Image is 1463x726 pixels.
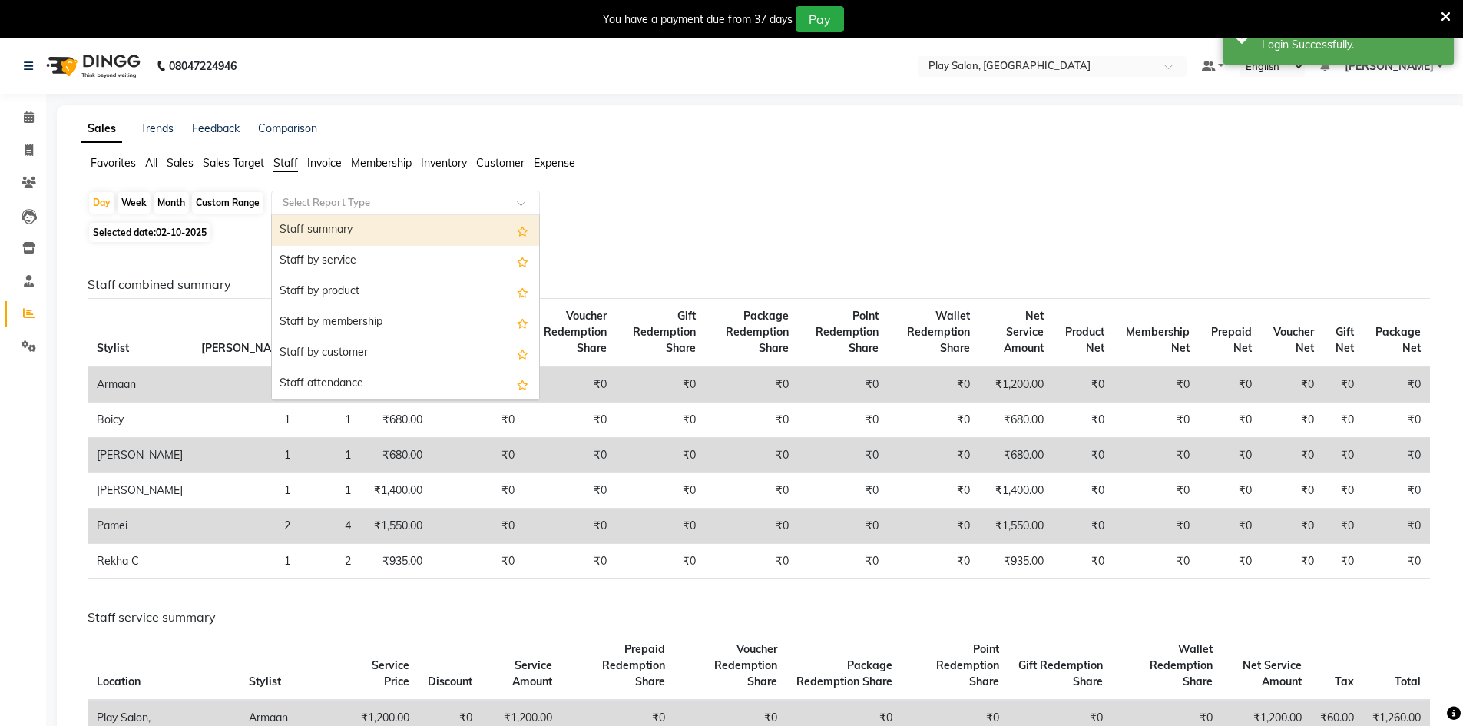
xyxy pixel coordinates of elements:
td: ₹0 [798,473,888,509]
td: ₹0 [432,403,524,438]
td: ₹0 [1363,366,1430,403]
td: ₹0 [1199,473,1261,509]
td: ₹935.00 [979,544,1054,579]
td: ₹0 [888,366,979,403]
td: ₹0 [1053,544,1114,579]
td: ₹0 [1261,403,1323,438]
span: Gift Net [1336,325,1354,355]
td: ₹0 [432,473,524,509]
img: logo [39,45,144,88]
h6: Staff service summary [88,610,1430,625]
td: ₹0 [1114,366,1199,403]
td: 1 [300,473,360,509]
td: ₹0 [432,544,524,579]
td: ₹0 [705,438,798,473]
span: Add this report to Favorites List [517,252,528,270]
span: Wallet Redemption Share [907,309,970,355]
td: ₹0 [798,403,888,438]
td: ₹0 [432,509,524,544]
div: Custom Range [192,192,263,214]
td: ₹0 [888,544,979,579]
span: Voucher Redemption Share [714,642,777,688]
td: ₹0 [616,366,705,403]
td: 2 [192,509,300,544]
td: ₹0 [1053,403,1114,438]
b: 08047224946 [169,45,237,88]
td: Rekha C [88,544,192,579]
td: ₹0 [1114,438,1199,473]
td: ₹0 [524,366,616,403]
span: Service Price [372,658,409,688]
span: Wallet Redemption Share [1150,642,1213,688]
td: 4 [300,509,360,544]
td: ₹0 [1323,509,1363,544]
td: ₹0 [1114,544,1199,579]
td: ₹0 [888,509,979,544]
div: Staff by customer [272,338,539,369]
td: ₹0 [1261,366,1323,403]
span: Expense [534,156,575,170]
span: All [145,156,157,170]
td: ₹0 [1199,366,1261,403]
td: ₹0 [705,509,798,544]
td: ₹0 [1323,473,1363,509]
div: Day [89,192,114,214]
a: Comparison [258,121,317,135]
span: Service Amount [512,658,552,688]
td: ₹0 [705,544,798,579]
td: ₹0 [798,509,888,544]
a: Trends [141,121,174,135]
span: Location [97,675,141,688]
td: ₹0 [1261,509,1323,544]
div: You have a payment due from 37 days [603,12,793,28]
td: ₹935.00 [360,544,432,579]
span: Stylist [249,675,281,688]
span: Package Redemption Share [726,309,789,355]
td: 1 [192,403,300,438]
td: ₹1,550.00 [979,509,1054,544]
td: 1 [192,544,300,579]
td: 1 [192,473,300,509]
span: Point Redemption Share [816,309,879,355]
td: ₹680.00 [979,438,1054,473]
td: ₹680.00 [360,403,432,438]
span: Prepaid Net [1211,325,1252,355]
td: ₹0 [1261,544,1323,579]
span: Stylist [97,341,129,355]
td: ₹0 [616,544,705,579]
a: Sales [81,115,122,143]
td: Armaan [88,366,192,403]
td: ₹0 [798,544,888,579]
h6: Staff combined summary [88,277,1430,292]
td: ₹0 [1363,473,1430,509]
span: Discount [428,675,472,688]
td: ₹0 [524,509,616,544]
div: Month [154,192,189,214]
td: ₹0 [1363,544,1430,579]
td: [PERSON_NAME] [88,473,192,509]
span: Package Net [1375,325,1421,355]
td: ₹0 [1199,509,1261,544]
td: ₹0 [888,403,979,438]
td: ₹1,200.00 [979,366,1054,403]
span: [PERSON_NAME] [201,341,290,355]
span: Net Service Amount [1243,658,1302,688]
span: Add this report to Favorites List [517,344,528,363]
div: Staff by service [272,246,539,277]
span: Sales [167,156,194,170]
td: ₹0 [1053,438,1114,473]
td: ₹0 [1363,403,1430,438]
td: ₹1,550.00 [360,509,432,544]
td: ₹0 [888,473,979,509]
td: ₹0 [1261,438,1323,473]
td: ₹0 [524,403,616,438]
td: ₹0 [1114,403,1199,438]
span: Membership [351,156,412,170]
td: ₹0 [616,473,705,509]
span: Add this report to Favorites List [517,313,528,332]
td: ₹0 [616,438,705,473]
span: 02-10-2025 [156,227,207,238]
button: Pay [796,6,844,32]
ng-dropdown-panel: Options list [271,214,540,400]
div: Staff attendance [272,369,539,399]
